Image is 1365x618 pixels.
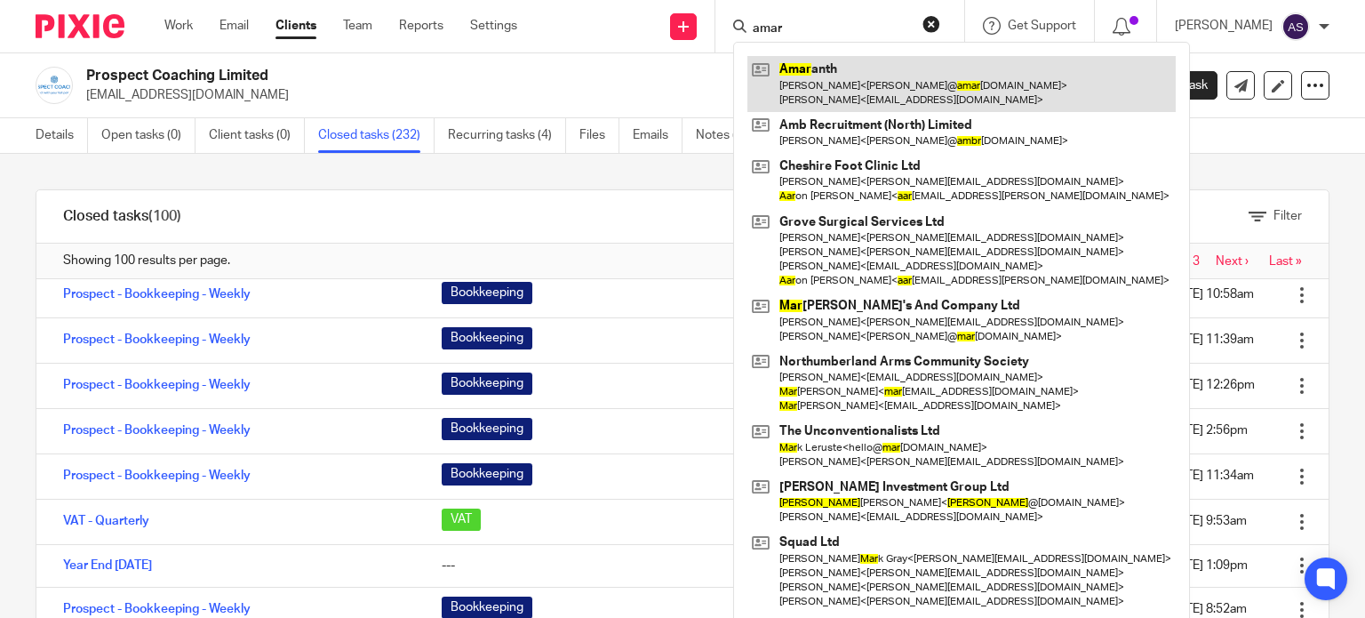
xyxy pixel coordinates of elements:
[1166,424,1248,437] span: [DATE] 2:56pm
[63,470,251,482] a: Prospect - Bookkeeping - Weekly
[36,14,124,38] img: Pixie
[63,559,152,572] a: Year End [DATE]
[36,67,73,104] img: prospect.png
[164,17,193,35] a: Work
[86,67,888,85] h2: Prospect Coaching Limited
[63,333,251,346] a: Prospect - Bookkeeping - Weekly
[1175,17,1273,35] p: [PERSON_NAME]
[1273,210,1302,222] span: Filter
[1166,515,1247,527] span: [DATE] 9:53am
[1281,12,1310,41] img: svg%3E
[751,21,911,37] input: Search
[148,209,181,223] span: (100)
[63,207,181,226] h1: Closed tasks
[343,17,372,35] a: Team
[275,17,316,35] a: Clients
[1166,333,1254,346] span: [DATE] 11:39am
[220,17,249,35] a: Email
[696,118,761,153] a: Notes (1)
[1166,288,1254,301] span: [DATE] 10:58am
[442,282,532,304] span: Bookkeeping
[63,379,251,391] a: Prospect - Bookkeeping - Weekly
[470,17,517,35] a: Settings
[209,118,305,153] a: Client tasks (0)
[442,463,532,486] span: Bookkeeping
[36,118,88,153] a: Details
[922,15,940,33] button: Clear
[442,418,532,440] span: Bookkeeping
[63,515,149,527] a: VAT - Quarterly
[1151,254,1302,269] nav: pager
[1166,379,1255,391] span: [DATE] 12:26pm
[86,86,1088,104] p: [EMAIL_ADDRESS][DOMAIN_NAME]
[318,118,435,153] a: Closed tasks (232)
[63,424,251,437] a: Prospect - Bookkeeping - Weekly
[1193,255,1200,268] a: 3
[399,17,443,35] a: Reports
[442,557,737,574] div: ---
[579,118,619,153] a: Files
[1166,559,1248,572] span: [DATE] 1:09pm
[633,118,682,153] a: Emails
[1269,255,1302,268] a: Last »
[101,118,196,153] a: Open tasks (0)
[1216,255,1249,268] a: Next ›
[63,288,251,301] a: Prospect - Bookkeeping - Weekly
[1166,470,1254,482] span: [DATE] 11:34am
[442,373,532,395] span: Bookkeeping
[442,509,481,531] span: VAT
[1166,603,1247,615] span: [DATE] 8:52am
[63,603,251,615] a: Prospect - Bookkeeping - Weekly
[442,327,532,349] span: Bookkeeping
[63,252,230,269] span: Showing 100 results per page.
[1008,20,1076,32] span: Get Support
[448,118,566,153] a: Recurring tasks (4)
